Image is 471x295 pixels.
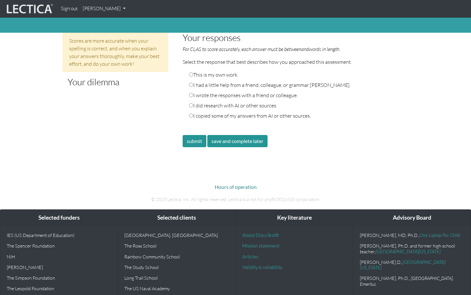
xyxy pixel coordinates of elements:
[189,114,193,118] input: I copied some of my answers from AI or other sources.
[242,232,279,238] a: About DiscoTest®
[5,3,53,15] img: lecticalive
[189,93,193,97] input: I wrote the responses with a friend or colleague.
[376,249,441,254] a: [GEOGRAPHIC_DATA][US_STATE]
[189,71,238,79] label: This is my own work.
[242,243,279,249] a: Mission statement
[7,254,111,259] p: NIH
[236,210,353,226] div: Key literature
[183,135,206,147] button: submit
[58,196,413,203] p: © 2025 Lectica, Inc. All rights reserved. Lectica is a not for profit 501(c)(3) corporation.
[189,112,311,120] label: I copied some of my answers from AI or other sources.
[183,33,394,43] h3: Your responses
[189,103,193,107] input: I did research with AI or other sources.
[189,91,298,99] label: I wrote the responses with a friend or colleague.
[68,77,163,87] h3: Your dilemma
[124,286,229,291] p: The US Naval Academy
[118,210,235,226] div: Selected clients
[7,275,111,281] p: The Simpson Foundation
[360,259,446,270] a: [GEOGRAPHIC_DATA][US_STATE]
[360,243,464,254] p: [PERSON_NAME], Ph.D. and former high school teacher,
[7,243,111,249] p: The Spencer Foundation
[360,275,454,286] em: , [GEOGRAPHIC_DATA], Emeritus
[419,232,460,238] a: One Laptop Per Child
[58,3,80,15] a: Sign out
[189,81,351,89] label: I had a little help from a friend, colleague, or grammar [PERSON_NAME].
[124,243,229,249] p: The Ross School
[124,254,229,259] p: Rainbow Community School
[0,210,118,226] div: Selected funders
[124,275,229,281] p: Long Trail School
[183,46,340,52] em: For CLAS to score accurately, each answer must be between and words in length.
[242,254,258,259] a: Articles
[242,265,282,270] a: Validity & reliability
[7,286,111,291] p: The Leopold Foundation
[7,232,111,238] p: IES (US Department of Education)
[207,135,268,147] button: save and complete later
[183,58,394,66] p: Select the response that best describes how you approached this assessment.
[189,72,193,77] input: This is my own work.
[353,210,471,226] div: Advisory Board
[124,232,229,238] p: [GEOGRAPHIC_DATA], [GEOGRAPHIC_DATA]
[360,275,464,287] p: [PERSON_NAME], Ph.D.
[62,33,168,72] div: Scores are more accurate when your spelling is correct, and when you explain your answers thoroug...
[124,265,229,270] p: The Study School
[360,232,464,238] p: [PERSON_NAME], MD, Ph.D.,
[189,83,193,87] input: I had a little help from a friend, colleague, or grammar [PERSON_NAME].
[80,3,128,15] a: [PERSON_NAME]
[215,184,257,190] a: Hours of operation
[189,102,277,109] label: I did research with AI or other sources.
[7,265,111,270] p: [PERSON_NAME]
[360,259,464,271] p: [PERSON_NAME].D.,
